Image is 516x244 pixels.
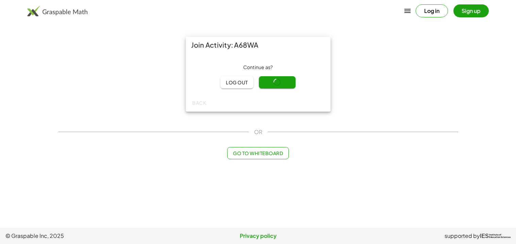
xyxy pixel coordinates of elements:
span: Go to Whiteboard [233,150,283,156]
a: Privacy policy [174,232,342,240]
a: IESInstitute ofEducation Sciences [480,232,511,240]
button: Go to Whiteboard [227,147,289,159]
span: © Graspable Inc, 2025 [5,232,174,240]
span: IES [480,233,489,239]
button: Sign up [453,4,489,17]
span: supported by [445,232,480,240]
span: OR [254,128,262,136]
div: Join Activity: A68WA [186,37,331,53]
span: Institute of Education Sciences [489,234,511,239]
div: Continue as ? [191,64,325,71]
button: Log in [416,4,448,17]
button: Log out [220,76,253,88]
span: Log out [226,79,248,85]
